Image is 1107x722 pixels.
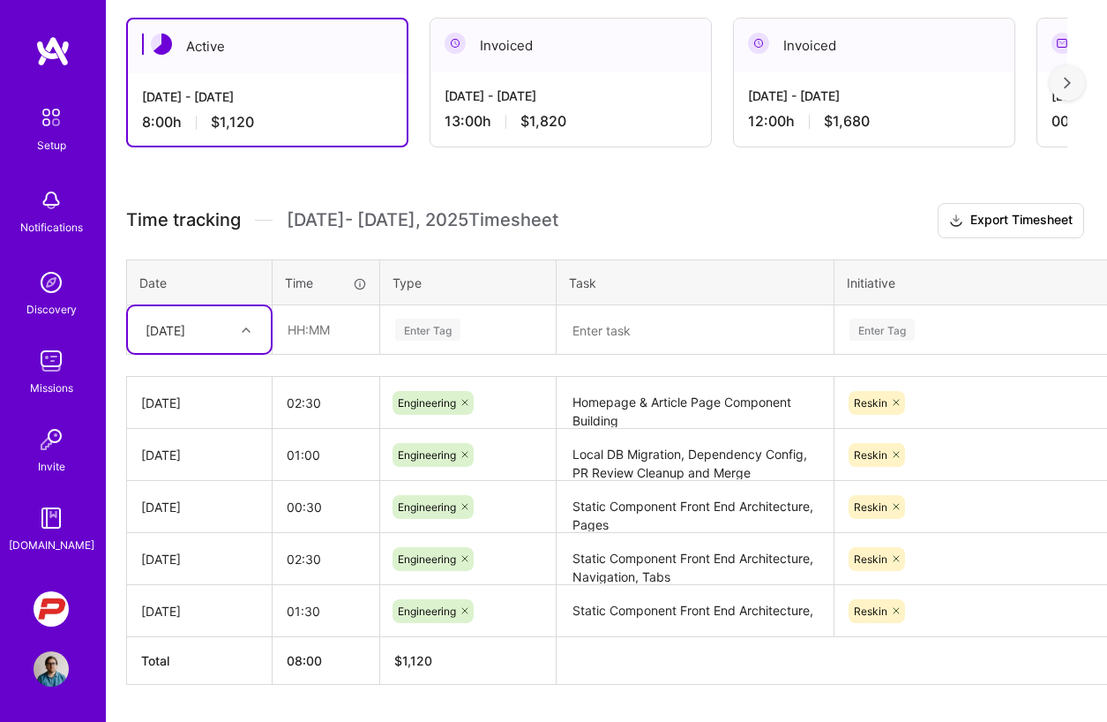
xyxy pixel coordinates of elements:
img: PCarMarket: Car Marketplace Web App Redesign [34,591,69,627]
span: Engineering [398,396,456,410]
div: Invoiced [430,19,711,72]
input: HH:MM [273,380,379,426]
span: Reskin [854,396,887,410]
textarea: Static Component Front End Architecture, Pages [558,483,832,531]
span: Engineering [398,605,456,618]
div: [DATE] [141,602,258,620]
button: Export Timesheet [938,203,1084,238]
img: discovery [34,265,69,300]
div: [DATE] [146,320,185,339]
img: bell [34,183,69,218]
img: Active [151,34,172,55]
span: Engineering [398,500,456,514]
img: Submitted [1051,33,1073,54]
div: Active [128,19,407,73]
img: Invoiced [445,33,466,54]
span: $1,120 [211,113,254,132]
div: Enter Tag [849,316,915,343]
div: [DOMAIN_NAME] [9,536,94,554]
input: HH:MM [273,484,379,530]
div: Setup [37,136,66,154]
div: Enter Tag [395,316,460,343]
div: Invoiced [734,19,1014,72]
input: HH:MM [273,432,379,478]
div: Invite [38,457,65,476]
a: User Avatar [29,651,73,687]
div: [DATE] - [DATE] [445,86,697,105]
span: $1,820 [520,112,566,131]
i: icon Chevron [242,326,251,335]
img: teamwork [34,343,69,379]
img: logo [35,35,71,67]
div: [DATE] - [DATE] [748,86,1000,105]
div: [DATE] [141,550,258,568]
div: 13:00 h [445,112,697,131]
div: Time [285,274,367,292]
img: User Avatar [34,651,69,687]
th: Total [127,637,273,685]
img: right [1064,77,1071,89]
input: HH:MM [273,536,379,583]
span: Reskin [854,448,887,462]
span: [DATE] - [DATE] , 2025 Timesheet [287,209,558,231]
div: Discovery [26,300,77,319]
span: $1,680 [824,112,870,131]
div: Notifications [20,218,83,237]
img: guide book [34,500,69,536]
span: $ 1,120 [394,653,432,668]
div: 8:00 h [142,113,393,132]
img: setup [33,99,70,136]
input: HH:MM [273,588,379,635]
textarea: Static Component Front End Architecture, [558,587,832,636]
span: Reskin [854,500,887,514]
a: PCarMarket: Car Marketplace Web App Redesign [29,591,73,627]
span: Time tracking [126,209,241,231]
div: Missions [30,379,73,397]
img: Invoiced [748,33,769,54]
img: Invite [34,422,69,457]
div: [DATE] [141,394,258,412]
textarea: Local DB Migration, Dependency Config, PR Review Cleanup and Merge Sequencing [558,431,832,479]
div: 12:00 h [748,112,1000,131]
textarea: Homepage & Article Page Component Building [558,379,832,427]
div: [DATE] - [DATE] [142,87,393,106]
th: Type [380,259,557,305]
div: [DATE] [141,498,258,516]
span: Engineering [398,553,456,566]
i: icon Download [949,212,963,230]
span: Reskin [854,605,887,618]
span: Engineering [398,448,456,462]
th: 08:00 [273,637,380,685]
div: [DATE] [141,446,258,464]
textarea: Static Component Front End Architecture, Navigation, Tabs [558,535,832,583]
span: Reskin [854,553,887,566]
th: Task [557,259,834,305]
input: HH:MM [273,306,378,353]
th: Date [127,259,273,305]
